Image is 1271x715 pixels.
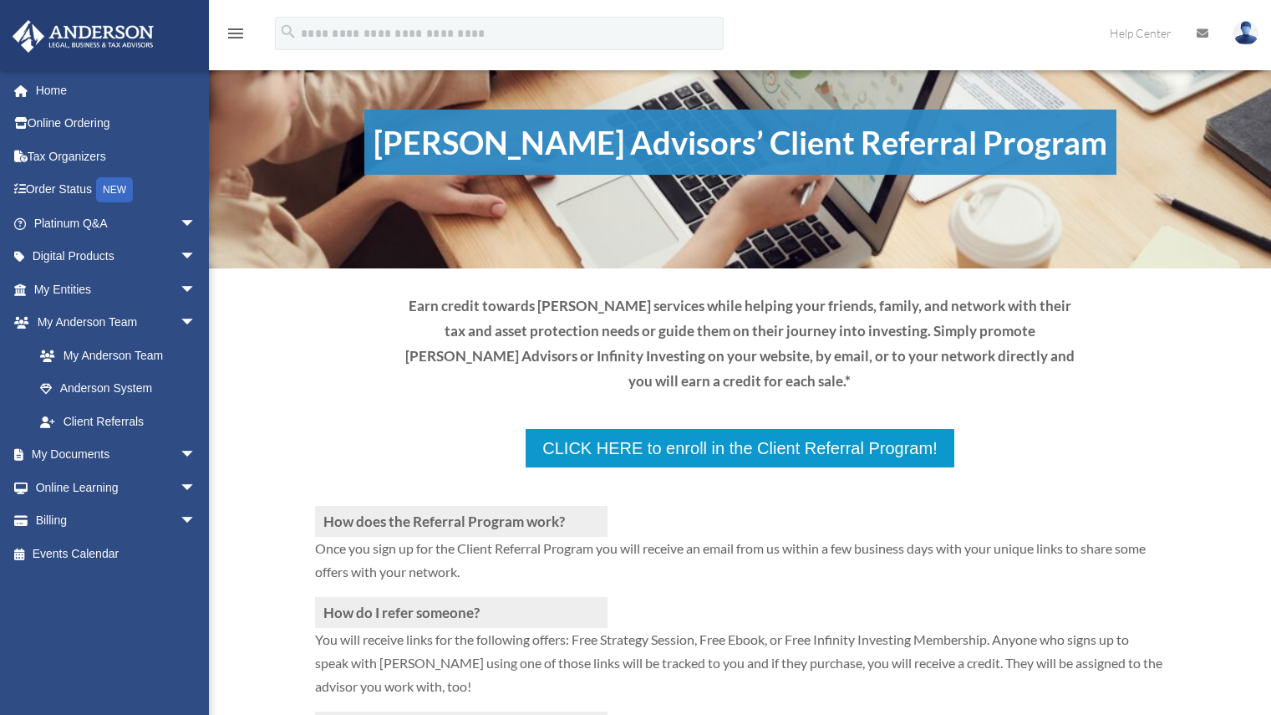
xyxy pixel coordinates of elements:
[12,173,221,207] a: Order StatusNEW
[12,207,221,240] a: Platinum Q&Aarrow_drop_down
[279,23,297,41] i: search
[315,537,1165,597] p: Once you sign up for the Client Referral Program you will receive an email from us within a few b...
[180,471,213,505] span: arrow_drop_down
[12,504,221,538] a: Billingarrow_drop_down
[12,438,221,472] a: My Documentsarrow_drop_down
[12,140,221,173] a: Tax Organizers
[524,427,955,469] a: CLICK HERE to enroll in the Client Referral Program!
[23,339,221,372] a: My Anderson Team
[180,306,213,340] span: arrow_drop_down
[12,273,221,306] a: My Entitiesarrow_drop_down
[315,628,1165,712] p: You will receive links for the following offers: Free Strategy Session, Free Ebook, or Free Infin...
[226,29,246,43] a: menu
[8,20,159,53] img: Anderson Advisors Platinum Portal
[23,405,213,438] a: Client Referrals
[12,306,221,340] a: My Anderson Teamarrow_drop_down
[12,107,221,140] a: Online Ordering
[180,207,213,241] span: arrow_drop_down
[96,177,133,202] div: NEW
[226,23,246,43] i: menu
[12,537,221,570] a: Events Calendar
[315,597,608,628] h3: How do I refer someone?
[180,438,213,472] span: arrow_drop_down
[315,506,608,537] h3: How does the Referral Program work?
[364,110,1116,175] h1: [PERSON_NAME] Advisors’ Client Referral Program
[12,240,221,273] a: Digital Productsarrow_drop_down
[12,471,221,504] a: Online Learningarrow_drop_down
[180,504,213,539] span: arrow_drop_down
[180,273,213,307] span: arrow_drop_down
[400,294,1080,393] p: Earn credit towards [PERSON_NAME] services while helping your friends, family, and network with t...
[23,372,221,406] a: Anderson System
[180,240,213,274] span: arrow_drop_down
[1233,21,1258,45] img: User Pic
[12,74,221,107] a: Home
